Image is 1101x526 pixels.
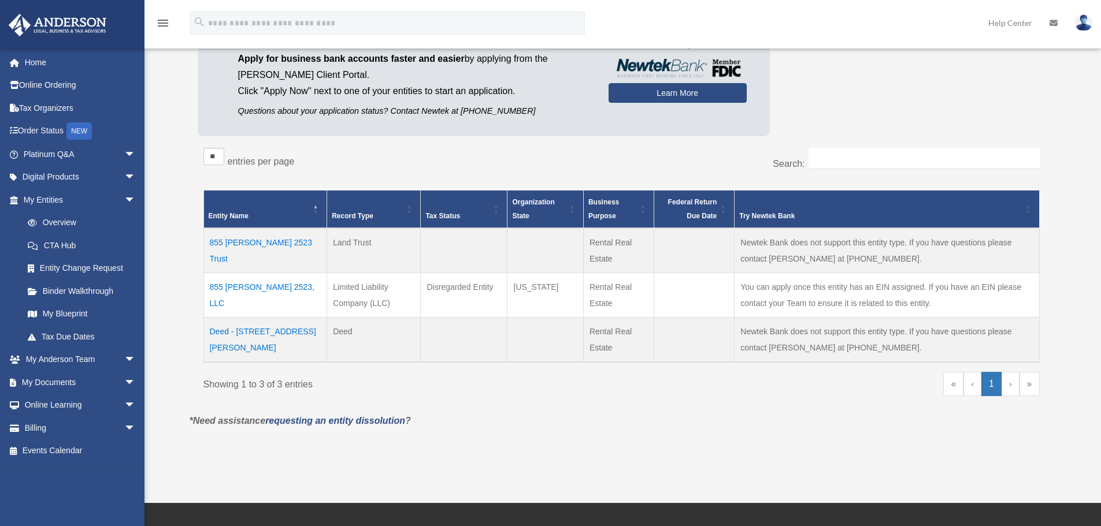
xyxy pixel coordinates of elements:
td: You can apply once this entity has an EIN assigned. If you have an EIN please contact your Team t... [735,273,1039,318]
a: 1 [981,372,1002,396]
span: Organization State [512,198,554,220]
td: Rental Real Estate [583,273,654,318]
i: search [193,16,206,28]
a: My Blueprint [16,303,147,326]
img: NewtekBankLogoSM.png [614,59,741,77]
em: *Need assistance ? [190,416,411,426]
p: by applying from the [PERSON_NAME] Client Portal. [238,51,591,83]
div: NEW [66,122,92,140]
label: entries per page [228,156,295,166]
a: Previous [963,372,981,396]
p: Questions about your application status? Contact Newtek at [PHONE_NUMBER] [238,104,591,118]
span: Entity Name [209,212,249,220]
span: Federal Return Due Date [668,198,717,220]
span: arrow_drop_down [124,188,147,212]
a: First [943,372,963,396]
a: Order StatusNEW [8,120,153,143]
a: Platinum Q&Aarrow_drop_down [8,143,153,166]
td: Rental Real Estate [583,318,654,363]
span: arrow_drop_down [124,348,147,372]
span: arrow_drop_down [124,394,147,417]
td: Newtek Bank does not support this entity type. If you have questions please contact [PERSON_NAME]... [735,228,1039,273]
span: Business Purpose [588,198,619,220]
p: Click "Apply Now" next to one of your entities to start an application. [238,83,591,99]
span: arrow_drop_down [124,416,147,440]
th: Record Type: Activate to sort [327,191,421,229]
th: Try Newtek Bank : Activate to sort [735,191,1039,229]
th: Organization State: Activate to sort [507,191,584,229]
span: Record Type [332,212,373,220]
td: Land Trust [327,228,421,273]
i: menu [156,16,170,30]
th: Business Purpose: Activate to sort [583,191,654,229]
td: Newtek Bank does not support this entity type. If you have questions please contact [PERSON_NAME]... [735,318,1039,363]
a: My Entitiesarrow_drop_down [8,188,147,211]
a: My Documentsarrow_drop_down [8,371,153,394]
a: Next [1002,372,1020,396]
label: Search: [773,159,805,169]
a: Online Ordering [8,74,153,97]
img: Anderson Advisors Platinum Portal [5,14,110,36]
a: menu [156,20,170,30]
div: Try Newtek Bank [739,209,1021,223]
a: Tax Organizers [8,96,153,120]
th: Entity Name: Activate to invert sorting [203,191,327,229]
td: Deed [327,318,421,363]
span: Apply for business bank accounts faster and easier [238,54,465,64]
span: arrow_drop_down [124,143,147,166]
a: Online Learningarrow_drop_down [8,394,153,417]
img: User Pic [1075,14,1092,31]
a: Home [8,51,153,74]
span: Tax Status [425,212,460,220]
a: requesting an entity dissolution [265,416,405,426]
td: 855 [PERSON_NAME] 2523 Trust [203,228,327,273]
a: My Anderson Teamarrow_drop_down [8,348,153,371]
th: Federal Return Due Date: Activate to sort [654,191,735,229]
a: Tax Due Dates [16,325,147,348]
div: Showing 1 to 3 of 3 entries [203,372,613,393]
span: arrow_drop_down [124,371,147,394]
td: Limited Liability Company (LLC) [327,273,421,318]
a: Events Calendar [8,439,153,462]
a: Billingarrow_drop_down [8,416,153,439]
td: Disregarded Entity [421,273,507,318]
a: Last [1020,372,1040,396]
td: Deed - [STREET_ADDRESS][PERSON_NAME] [203,318,327,363]
a: Learn More [609,83,747,103]
a: Overview [16,211,142,234]
a: Entity Change Request [16,257,147,280]
a: Digital Productsarrow_drop_down [8,166,153,189]
td: [US_STATE] [507,273,584,318]
th: Tax Status: Activate to sort [421,191,507,229]
td: 855 [PERSON_NAME] 2523, LLC [203,273,327,318]
a: CTA Hub [16,234,147,257]
a: Binder Walkthrough [16,279,147,303]
td: Rental Real Estate [583,228,654,273]
span: arrow_drop_down [124,166,147,189]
